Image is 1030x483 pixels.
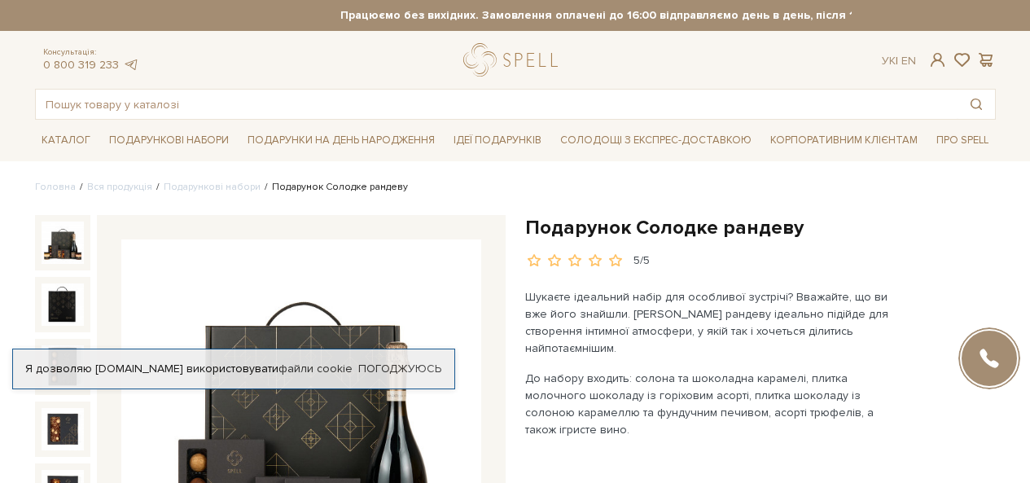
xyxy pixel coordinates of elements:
[123,58,139,72] a: telegram
[633,253,650,269] div: 5/5
[42,222,84,264] img: Подарунок Солодке рандеву
[36,90,958,119] input: Пошук товару у каталозі
[525,370,907,438] p: До набору входить: солона та шоколадна карамелі, плитка молочного шоколаду із горіховим асорті, п...
[764,126,924,154] a: Корпоративним клієнтам
[261,180,408,195] li: Подарунок Солодке рандеву
[35,128,97,153] span: Каталог
[930,128,995,153] span: Про Spell
[42,345,84,388] img: Подарунок Солодке рандеву
[463,43,565,77] a: logo
[87,181,152,193] a: Вся продукція
[241,128,441,153] span: Подарунки на День народження
[901,54,916,68] a: En
[42,408,84,450] img: Подарунок Солодке рандеву
[103,128,235,153] span: Подарункові набори
[958,90,995,119] button: Пошук товару у каталозі
[447,128,548,153] span: Ідеї подарунків
[554,126,758,154] a: Солодощі з експрес-доставкою
[278,362,353,375] a: файли cookie
[43,58,119,72] a: 0 800 319 233
[13,362,454,376] div: Я дозволяю [DOMAIN_NAME] використовувати
[896,54,898,68] span: |
[358,362,441,376] a: Погоджуюсь
[42,283,84,326] img: Подарунок Солодке рандеву
[525,215,996,240] h1: Подарунок Солодке рандеву
[43,47,139,58] span: Консультація:
[525,288,907,357] p: Шукаєте ідеальний набір для особливої зустрічі? Вважайте, що ви вже його знайшли. [PERSON_NAME] р...
[882,54,916,68] div: Ук
[164,181,261,193] a: Подарункові набори
[35,181,76,193] a: Головна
